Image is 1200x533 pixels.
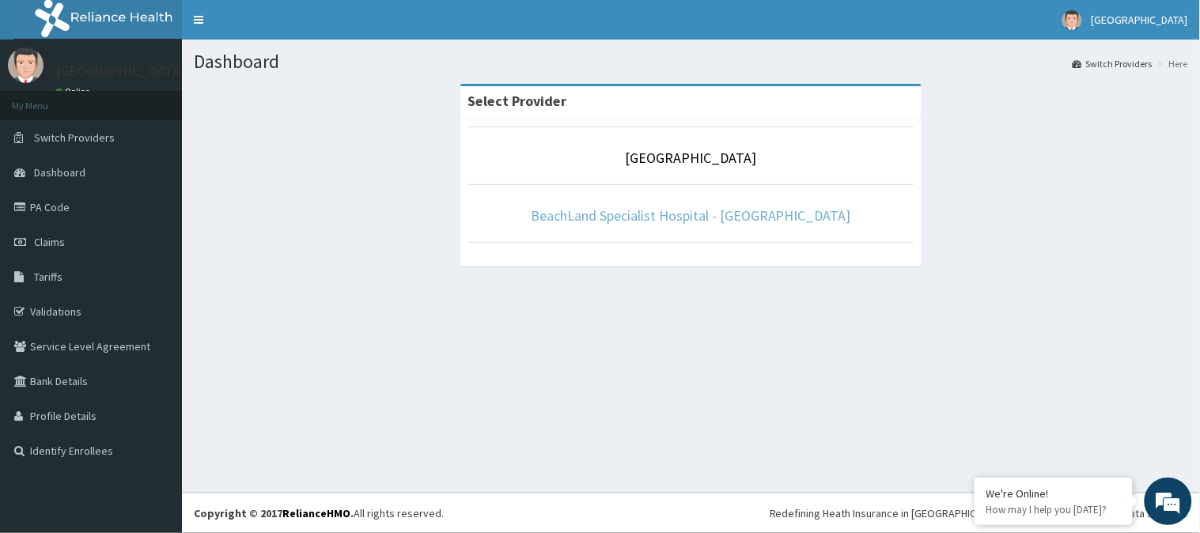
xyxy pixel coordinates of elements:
strong: Copyright © 2017 . [194,506,354,520]
strong: Select Provider [468,92,567,110]
li: Here [1154,57,1188,70]
div: Redefining Heath Insurance in [GEOGRAPHIC_DATA] using Telemedicine and Data Science! [770,505,1188,521]
a: Switch Providers [1073,57,1153,70]
span: Tariffs [34,270,62,284]
h1: Dashboard [194,51,1188,72]
p: [GEOGRAPHIC_DATA] [55,64,186,78]
span: Dashboard [34,165,85,180]
p: How may I help you today? [986,503,1121,516]
footer: All rights reserved. [182,493,1200,533]
a: BeachLand Specialist Hospital - [GEOGRAPHIC_DATA] [531,206,851,225]
a: [GEOGRAPHIC_DATA] [626,149,757,167]
span: Switch Providers [34,130,115,145]
a: Online [55,86,93,97]
img: User Image [8,47,44,83]
div: We're Online! [986,486,1121,501]
span: [GEOGRAPHIC_DATA] [1092,13,1188,27]
img: User Image [1062,10,1082,30]
span: Claims [34,235,65,249]
a: RelianceHMO [282,506,350,520]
